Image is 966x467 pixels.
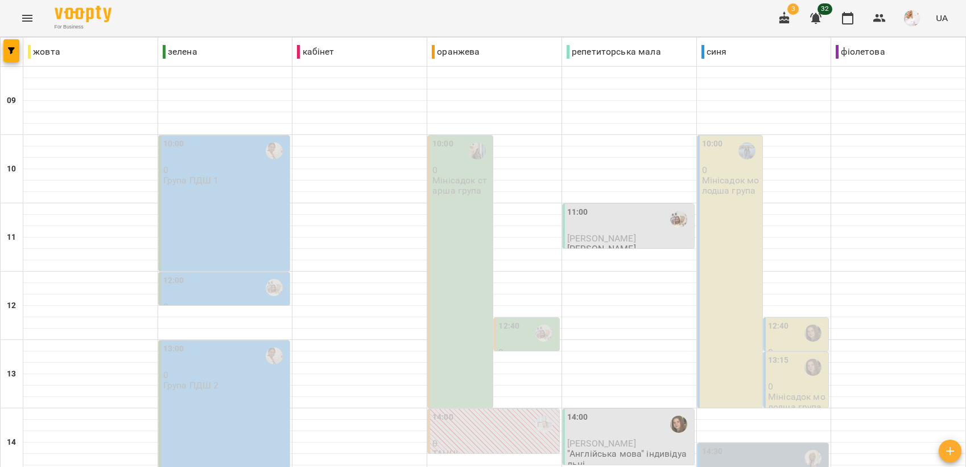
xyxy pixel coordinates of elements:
[7,231,16,244] h6: 11
[163,302,288,312] p: 0
[567,206,588,219] label: 11:00
[163,370,288,380] p: 0
[163,275,184,287] label: 12:00
[163,165,288,175] p: 0
[297,45,334,59] p: кабінет
[432,45,480,59] p: оранжева
[702,175,760,195] p: Мінісадок молодша група
[7,163,16,175] h6: 10
[768,392,826,412] p: Мінісадок молодша група
[804,450,821,467] img: Балук Надія Василівна
[266,279,283,296] img: Киричук Тетяна Миколаївна
[28,45,60,59] p: жовта
[163,343,184,355] label: 13:00
[702,445,723,458] label: 14:30
[432,138,453,150] label: 10:00
[163,175,219,185] p: Група ПДШ 1
[7,95,16,107] h6: 09
[7,368,16,380] h6: 13
[55,23,112,31] span: For Business
[498,320,519,333] label: 12:40
[163,45,197,59] p: зелена
[818,3,832,15] span: 32
[768,382,826,391] p: 0
[936,12,948,24] span: UA
[670,211,687,228] img: Киричук Тетяна Миколаївна
[701,45,727,59] p: синя
[163,138,184,150] label: 10:00
[55,6,112,22] img: Voopty Logo
[432,175,490,195] p: Мінісадок старша група
[567,244,636,253] p: [PERSON_NAME]
[163,380,219,390] p: Група ПДШ 2
[787,3,799,15] span: 3
[670,416,687,433] img: Савуляк Анна Романівна
[567,233,636,244] span: [PERSON_NAME]
[768,354,789,367] label: 13:15
[702,165,760,175] p: 0
[432,439,557,448] p: 0
[567,45,661,59] p: репетиторська мала
[469,142,486,159] img: Німців Ксенія Петрівна
[567,438,636,449] span: [PERSON_NAME]
[498,347,556,357] p: 0
[804,325,821,342] img: Савуляк Анна Романівна
[738,142,756,159] img: Гарасим Ольга Богданівна
[432,449,458,458] p: ТАНЦІ
[836,45,885,59] p: фіолетова
[931,7,952,28] button: UA
[939,440,961,462] button: Створити урок
[7,436,16,449] h6: 14
[768,347,826,357] p: 0
[804,359,821,376] img: Савуляк Анна Романівна
[432,165,490,175] p: 0
[266,142,283,159] img: Рущак Василина Василівна
[567,411,588,424] label: 14:00
[266,347,283,364] img: Рущак Василина Василівна
[14,5,41,32] button: Menu
[432,411,453,424] label: 14:00
[702,138,723,150] label: 10:00
[535,416,552,433] img: Дзядик Наталія
[904,10,920,26] img: eae1df90f94753cb7588c731c894874c.jpg
[768,320,789,333] label: 12:40
[535,325,552,342] img: Киричук Тетяна Миколаївна
[7,300,16,312] h6: 12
